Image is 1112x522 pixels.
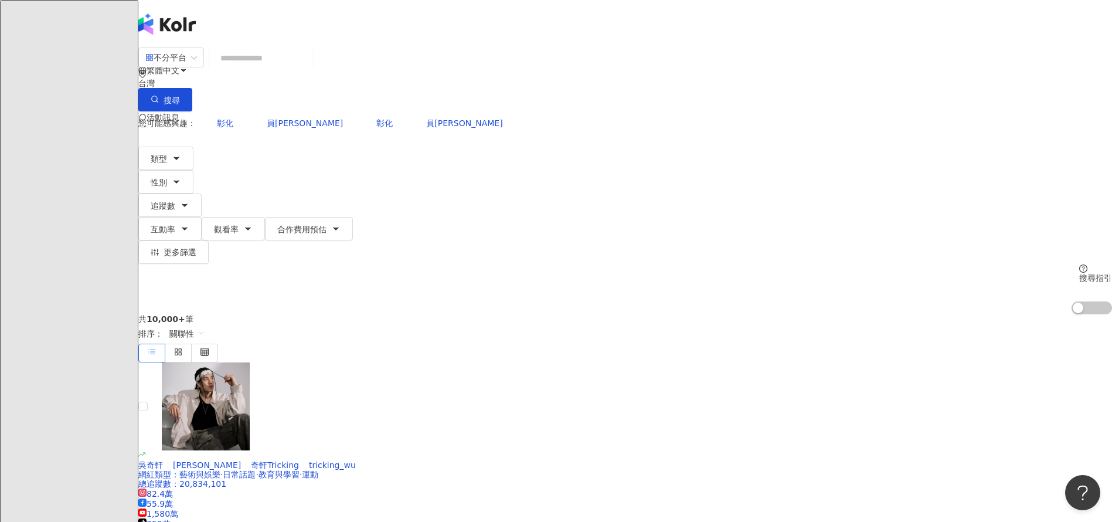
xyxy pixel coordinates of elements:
span: 您可能感興趣： [138,118,196,128]
div: 搜尋指引 [1079,273,1112,283]
span: 奇軒Tricking [251,460,299,470]
span: appstore [145,53,154,62]
button: 觀看率 [202,217,265,240]
button: 互動率 [138,217,202,240]
span: 互動率 [151,225,175,234]
span: question-circle [1079,265,1087,273]
button: 合作費用預估 [265,217,353,240]
img: logo [138,13,196,35]
span: 運動 [302,470,318,479]
span: 彰化 [217,118,233,128]
button: 彰化 [205,111,246,135]
span: tricking_wu [309,460,356,470]
span: [PERSON_NAME] [173,460,241,470]
span: 搜尋 [164,96,180,105]
div: 台灣 [138,79,1112,88]
span: 類型 [151,154,167,164]
span: · [300,470,302,479]
span: 10,000+ [147,314,185,324]
button: 員[PERSON_NAME] [254,111,355,135]
button: 更多篩選 [138,240,209,264]
button: 搜尋 [138,88,192,111]
span: · [256,470,258,479]
span: 藝術與娛樂 [179,470,220,479]
span: 教育與學習 [259,470,300,479]
span: 關聯性 [169,324,205,343]
div: 排序： [138,324,1112,344]
iframe: Help Scout Beacon - Open [1065,475,1100,510]
img: KOL Avatar [162,362,250,450]
button: 性別 [138,170,193,194]
div: 總追蹤數 ： 20,834,101 [138,479,1112,489]
span: 員[PERSON_NAME] [267,118,343,128]
div: 共 筆 [138,314,1112,324]
span: 合作費用預估 [277,225,327,234]
span: 1,580萬 [138,509,178,518]
div: 不分平台 [145,48,186,67]
button: 彰化 [364,111,405,135]
span: 吳奇軒 [138,460,163,470]
span: 員[PERSON_NAME] [426,118,502,128]
div: 網紅類型 ： [138,470,1112,479]
span: 性別 [151,178,167,187]
span: 觀看率 [214,225,239,234]
span: 活動訊息 [147,113,179,122]
span: environment [138,70,147,78]
span: 日常話題 [223,470,256,479]
span: 更多篩選 [164,248,196,257]
button: 員[PERSON_NAME] [414,111,515,135]
button: 類型 [138,147,193,170]
span: 55.9萬 [138,499,173,509]
button: 追蹤數 [138,194,202,217]
span: 追蹤數 [151,201,175,211]
span: · [220,470,223,479]
span: 彰化 [376,118,393,128]
span: 82.4萬 [138,489,173,499]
